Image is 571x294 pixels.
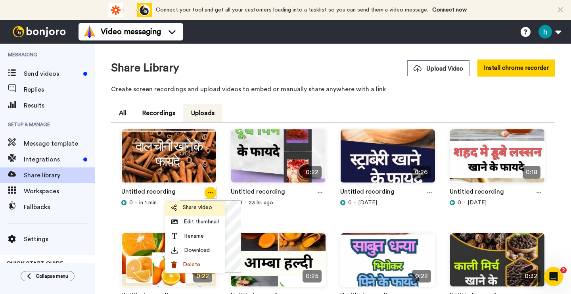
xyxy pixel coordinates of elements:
[121,187,176,199] a: Untitled recording
[122,129,216,189] img: 5acd261b-bc12-4353-82eb-b61ee0ec5919_thumbnail_source_1755057614.jpg
[184,218,219,226] span: Edit thumbnail
[450,129,544,189] img: 13fa3a39-e285-435e-8836-a93d202b5fba_thumbnail_source_1754798993.jpg
[36,273,68,279] span: Collapse menu
[24,234,95,244] span: Settings
[21,271,75,281] button: Collapse menu
[193,270,212,282] span: 0:22
[24,69,80,79] span: Send videos
[341,129,435,189] img: d16c81ae-9919-484e-a3a2-349a3cbe823a_thumbnail_source_1754884773.jpg
[450,199,545,207] div: [DATE]
[111,62,179,74] h1: Share Library
[101,26,161,37] span: Video messaging
[231,129,326,189] img: 81da91a4-7f78-46dd-86be-3b928a8f1e67_thumbnail_source_1754971375.jpg
[231,187,285,199] a: Untitled recording
[121,199,217,207] div: in 1 min.
[111,104,134,122] button: All
[184,232,204,240] span: Rename
[477,60,555,77] button: Install chrome recorder
[83,25,96,38] img: vm-color.svg
[129,199,133,207] span: 0
[24,101,95,110] span: Results
[544,267,563,286] iframe: Intercom live chat
[122,233,216,293] img: d9921f77-4cc9-414f-b7da-67cab555aa8b_thumbnail_source_1754712119.jpg
[340,187,395,199] a: Untitled recording
[458,199,461,207] span: 0
[450,233,544,293] img: 8cff3b20-65bc-4523-bb35-ae7157f2ce53_thumbnail_source_1754367343.jpg
[560,267,567,273] span: 2
[341,233,435,293] img: ae055001-84eb-4cb5-9dc2-561cda019651_thumbnail_source_1754541439.jpg
[24,202,95,212] span: Fallbacks
[407,60,469,76] button: Upload Video
[24,139,95,148] span: Message template
[184,246,210,254] span: Download
[348,199,352,207] span: 0
[183,104,222,122] button: Uploads
[523,166,540,179] span: 0:18
[24,155,80,164] span: Integrations
[24,186,95,196] span: Workspaces
[231,199,326,207] div: 23 hr. ago
[231,233,326,293] img: d7508c88-ef01-44fc-923c-56ceeaa67820_thumbnail_source_1754625408.jpg
[111,85,555,94] p: Create screen recordings and upload videos to embed or manually share anywhere with a link
[24,85,95,94] span: Replies
[450,187,504,199] a: Untitled recording
[239,199,242,207] span: 0
[10,26,69,37] img: bj-logo-header-white.svg
[183,204,212,211] span: Share video
[412,270,431,282] span: 0:22
[156,7,428,13] span: Connect your tool and get all your customers loading into a tasklist so you can send them a video...
[340,199,435,207] div: [DATE]
[432,7,467,13] a: Connect now
[412,166,431,179] span: 0:26
[414,65,463,73] span: Upload Video
[108,3,152,17] div: animation
[6,261,63,267] span: QUICK START GUIDE
[303,166,322,179] span: 0:22
[303,270,322,282] span: 0:25
[183,261,200,269] span: Delete
[24,171,95,180] span: Share library
[521,270,540,282] span: 0:32
[134,104,183,122] button: Recordings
